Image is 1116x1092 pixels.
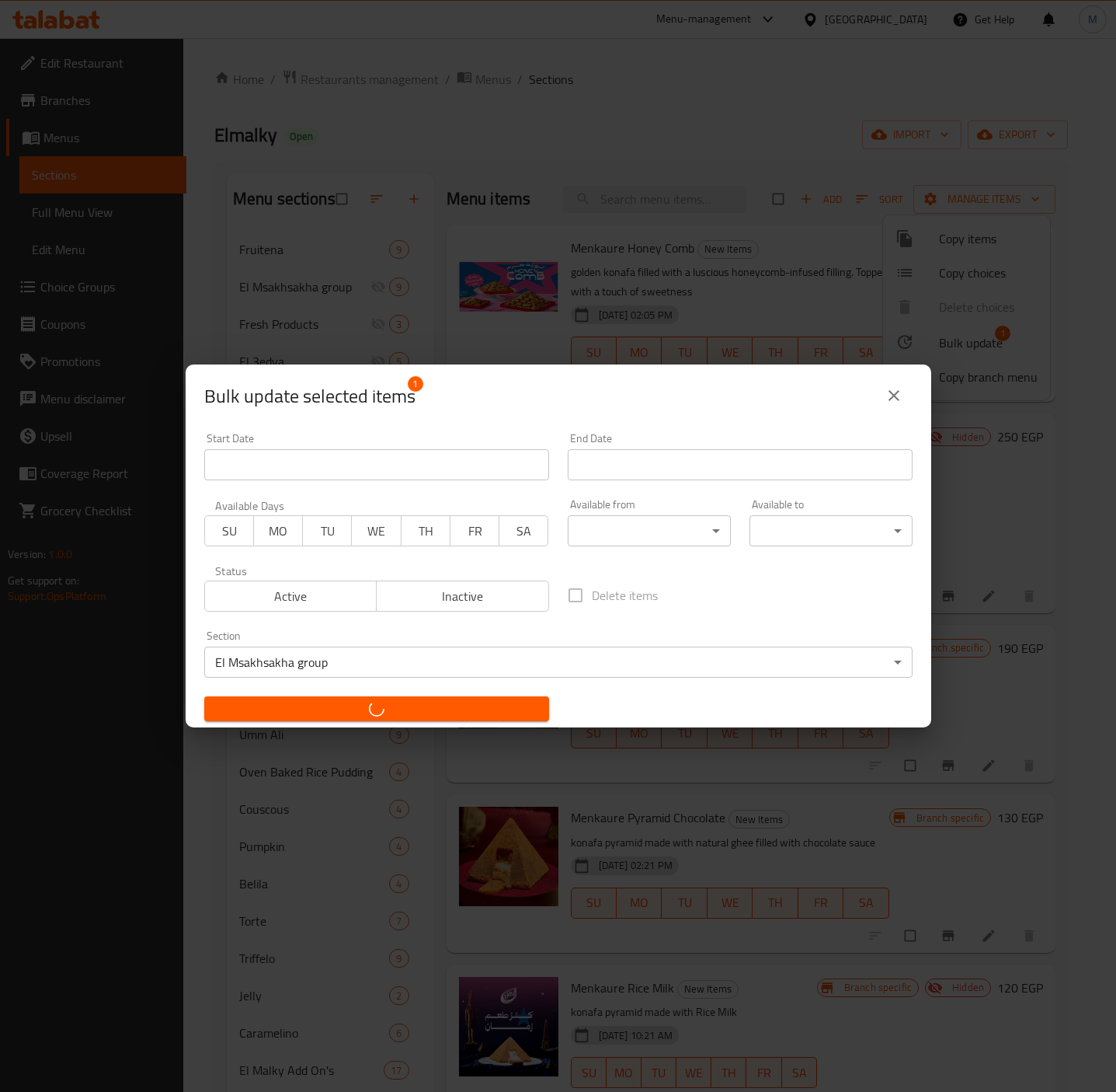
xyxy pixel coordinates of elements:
[260,520,297,543] span: MO
[499,515,548,546] button: SA
[351,515,401,546] button: WE
[302,515,352,546] button: TU
[309,520,346,543] span: TU
[204,647,913,678] div: El Msakhsakha group
[204,581,377,612] button: Active
[401,515,450,546] button: TH
[408,376,423,392] span: 1
[875,377,913,414] button: close
[506,520,542,543] span: SA
[376,581,549,612] button: Inactive
[204,515,254,546] button: SU
[450,515,499,546] button: FR
[749,515,913,546] div: ​
[358,520,395,543] span: WE
[253,515,303,546] button: MO
[204,384,415,409] span: Selected items count
[408,520,444,543] span: TH
[457,520,493,543] span: FR
[568,515,731,546] div: ​
[592,586,658,605] span: Delete items
[211,585,371,608] span: Active
[383,585,543,608] span: Inactive
[211,520,248,543] span: SU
